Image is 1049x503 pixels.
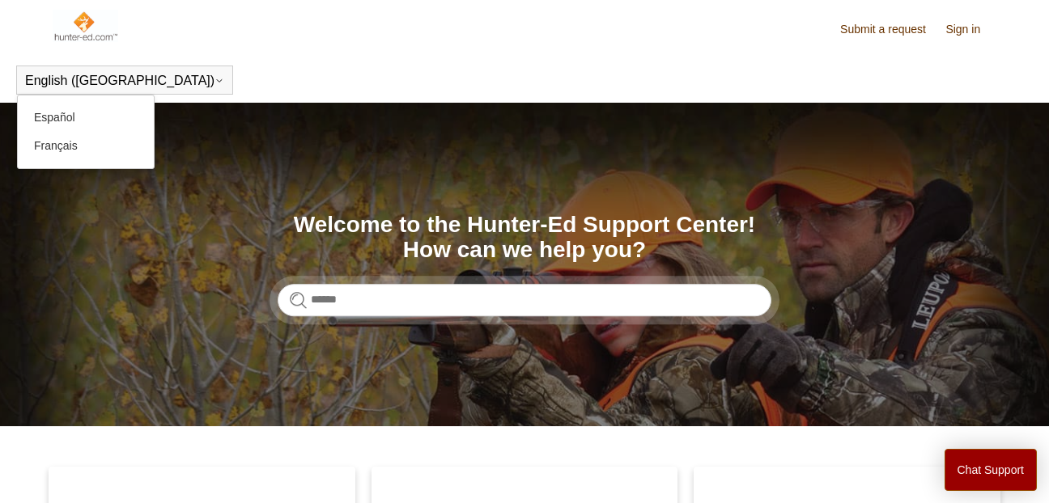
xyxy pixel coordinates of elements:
input: Search [278,284,771,316]
h1: Welcome to the Hunter-Ed Support Center! How can we help you? [278,213,771,263]
img: Hunter-Ed Help Center home page [53,10,118,42]
a: Español [18,104,154,132]
a: Submit a request [840,21,942,38]
button: English ([GEOGRAPHIC_DATA]) [25,74,224,88]
a: Sign in [945,21,996,38]
a: Français [18,132,154,160]
button: Chat Support [945,449,1038,491]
